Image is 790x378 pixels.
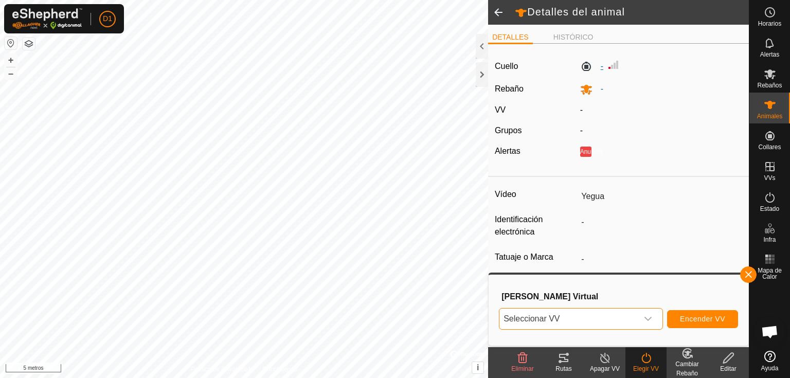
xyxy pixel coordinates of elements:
a: Ayuda [749,347,790,375]
button: – [5,67,17,80]
button: Restablecer Mapa [5,37,17,49]
font: Apagar VV [590,365,620,372]
font: Contáctenos [263,366,297,373]
font: Infra [763,236,776,243]
font: Encender VV [680,315,725,323]
font: Identificación electrónica [495,215,543,236]
font: Animales [757,113,782,120]
font: Tatuaje o Marca [495,253,553,261]
font: - [601,62,603,70]
font: D1 [103,14,112,23]
font: [PERSON_NAME] Virtual [501,292,598,301]
button: Encender VV [667,310,738,328]
font: Editar [720,365,736,372]
img: Intensidad de Señal [607,59,620,71]
font: + [8,55,14,65]
span: 2025-09-11 162704 [499,309,638,329]
font: Seleccionar VV [504,314,560,323]
font: Vídeo [495,190,516,199]
font: Cambiar Rebaño [675,361,698,377]
a: Política de Privacidad [191,365,250,374]
font: Collares [758,143,781,151]
font: HISTÓRICO [553,33,594,41]
font: Cuello [495,62,518,70]
font: – [8,68,13,79]
button: i [472,362,483,373]
font: Rutas [555,365,571,372]
img: Logotipo de Gallagher [12,8,82,29]
font: Rebaños [757,82,782,89]
font: Elegir VV [633,365,659,372]
button: Capas del Mapa [23,38,35,50]
font: Ayuda [761,365,779,372]
font: DETALLES [492,33,529,41]
font: - [580,105,583,114]
font: - [601,84,603,93]
button: + [5,54,17,66]
button: Anuncio [580,147,591,157]
font: Rebaño [495,84,524,93]
font: VVs [764,174,775,182]
div: disparador desplegable [638,309,658,329]
font: Anuncio [580,148,602,155]
font: VV [495,105,506,114]
font: Estado [760,205,779,212]
div: Chat abierto [755,316,785,347]
font: Alertas [760,51,779,58]
font: Eliminar [511,365,533,372]
font: Grupos [495,126,522,135]
font: Horarios [758,20,781,27]
font: - [580,126,583,135]
font: Mapa de Calor [758,267,782,280]
font: i [477,363,479,372]
font: Detalles del animal [527,6,625,17]
font: Alertas [495,147,520,155]
a: Contáctenos [263,365,297,374]
font: Política de Privacidad [191,366,250,373]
